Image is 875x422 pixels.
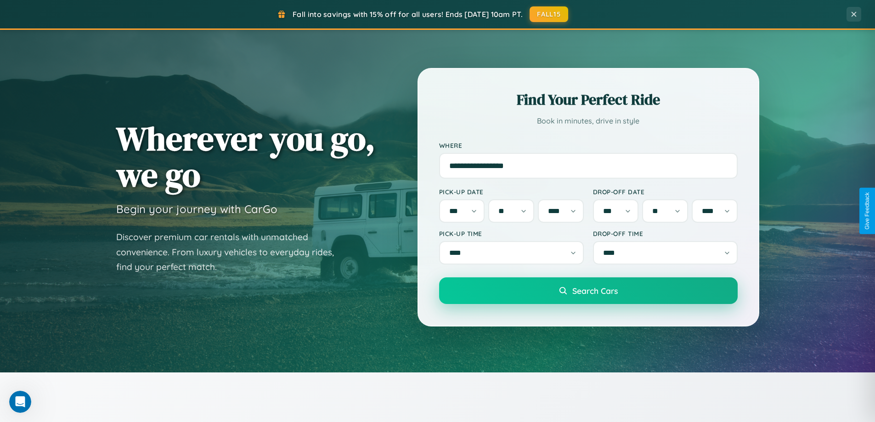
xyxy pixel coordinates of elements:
h1: Wherever you go, we go [116,120,375,193]
label: Drop-off Time [593,230,738,237]
button: FALL15 [530,6,568,22]
button: Search Cars [439,277,738,304]
label: Pick-up Time [439,230,584,237]
label: Pick-up Date [439,188,584,196]
iframe: Intercom live chat [9,391,31,413]
span: Search Cars [572,286,618,296]
div: Give Feedback [864,192,870,230]
p: Discover premium car rentals with unmatched convenience. From luxury vehicles to everyday rides, ... [116,230,346,275]
label: Drop-off Date [593,188,738,196]
h2: Find Your Perfect Ride [439,90,738,110]
label: Where [439,141,738,149]
h3: Begin your journey with CarGo [116,202,277,216]
p: Book in minutes, drive in style [439,114,738,128]
span: Fall into savings with 15% off for all users! Ends [DATE] 10am PT. [293,10,523,19]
